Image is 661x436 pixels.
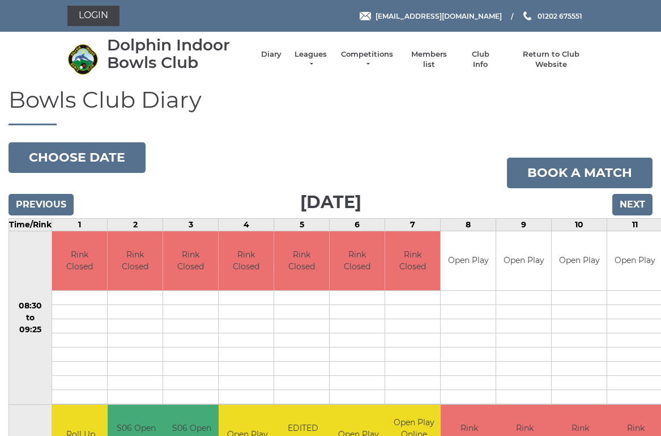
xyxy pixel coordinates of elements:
td: 4 [219,218,274,231]
a: Return to Club Website [508,49,594,70]
td: 3 [163,218,219,231]
a: Email [EMAIL_ADDRESS][DOMAIN_NAME] [360,11,502,22]
td: Open Play [552,231,607,291]
img: Phone us [523,11,531,20]
a: Phone us 01202 675551 [522,11,582,22]
span: 01202 675551 [538,11,582,20]
td: Rink Closed [163,231,218,291]
td: Rink Closed [108,231,163,291]
a: Login [67,6,120,26]
span: [EMAIL_ADDRESS][DOMAIN_NAME] [376,11,502,20]
img: Dolphin Indoor Bowls Club [67,44,99,75]
a: Competitions [340,49,394,70]
td: Time/Rink [9,218,52,231]
td: 1 [52,218,108,231]
button: Choose date [8,142,146,173]
a: Members list [406,49,453,70]
input: Next [612,194,653,215]
td: 8 [441,218,496,231]
td: Rink Closed [385,231,440,291]
td: 5 [274,218,330,231]
td: Rink Closed [274,231,329,291]
td: 9 [496,218,552,231]
td: 10 [552,218,607,231]
td: Rink Closed [219,231,274,291]
img: Email [360,12,371,20]
td: Rink Closed [330,231,385,291]
input: Previous [8,194,74,215]
td: Open Play [441,231,496,291]
h1: Bowls Club Diary [8,87,653,125]
td: Open Play [496,231,551,291]
td: 08:30 to 09:25 [9,231,52,405]
td: 2 [108,218,163,231]
td: 6 [330,218,385,231]
a: Diary [261,49,282,60]
a: Leagues [293,49,329,70]
a: Club Info [464,49,497,70]
td: Rink Closed [52,231,107,291]
a: Book a match [507,158,653,188]
td: 7 [385,218,441,231]
div: Dolphin Indoor Bowls Club [107,36,250,71]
